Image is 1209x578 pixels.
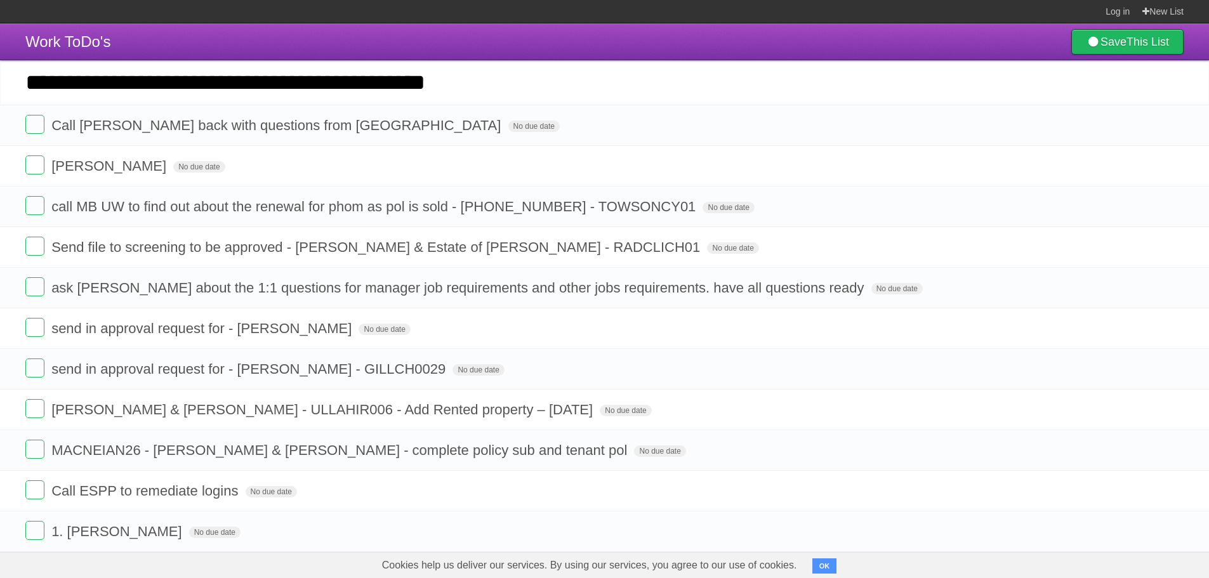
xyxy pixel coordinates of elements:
[51,523,185,539] span: 1. [PERSON_NAME]
[25,115,44,134] label: Done
[25,33,110,50] span: Work ToDo's
[634,445,685,457] span: No due date
[51,483,241,499] span: Call ESPP to remediate logins
[51,320,355,336] span: send in approval request for - [PERSON_NAME]
[600,405,651,416] span: No due date
[25,399,44,418] label: Done
[25,318,44,337] label: Done
[51,442,630,458] span: MACNEIAN26 - [PERSON_NAME] & [PERSON_NAME] - complete policy sub and tenant pol
[359,324,410,335] span: No due date
[25,196,44,215] label: Done
[189,527,241,538] span: No due date
[246,486,297,497] span: No due date
[51,361,449,377] span: send in approval request for - [PERSON_NAME] - GILLCH0029
[1071,29,1184,55] a: SaveThis List
[25,237,44,256] label: Done
[707,242,758,254] span: No due date
[1126,36,1169,48] b: This List
[51,117,504,133] span: Call [PERSON_NAME] back with questions from [GEOGRAPHIC_DATA]
[25,440,44,459] label: Done
[25,480,44,499] label: Done
[812,558,837,574] button: OK
[51,280,867,296] span: ask [PERSON_NAME] about the 1:1 questions for manager job requirements and other jobs requirement...
[173,161,225,173] span: No due date
[51,158,169,174] span: [PERSON_NAME]
[25,277,44,296] label: Done
[369,553,810,578] span: Cookies help us deliver our services. By using our services, you agree to our use of cookies.
[25,521,44,540] label: Done
[51,199,699,214] span: call MB UW to find out about the renewal for phom as pol is sold - [PHONE_NUMBER] - TOWSONCY01
[25,155,44,174] label: Done
[703,202,754,213] span: No due date
[51,402,596,417] span: [PERSON_NAME] & [PERSON_NAME] - ULLAHIR006 - Add Rented property – [DATE]
[508,121,560,132] span: No due date
[871,283,923,294] span: No due date
[453,364,504,376] span: No due date
[25,358,44,378] label: Done
[51,239,703,255] span: Send file to screening to be approved - [PERSON_NAME] & Estate of [PERSON_NAME] - RADCLICH01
